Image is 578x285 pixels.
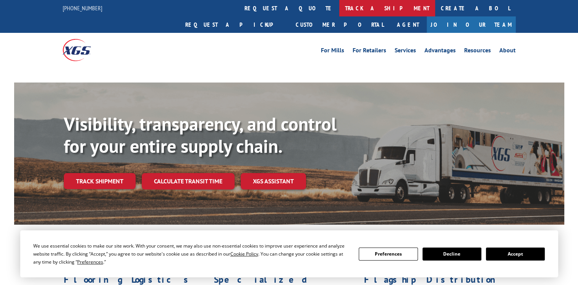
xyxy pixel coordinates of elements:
a: For Mills [321,47,344,56]
a: Agent [389,16,427,33]
a: XGS ASSISTANT [241,173,306,189]
a: About [499,47,516,56]
a: Request a pickup [180,16,290,33]
a: Track shipment [64,173,136,189]
b: Visibility, transparency, and control for your entire supply chain. [64,112,337,158]
div: We use essential cookies to make our site work. With your consent, we may also use non-essential ... [33,242,350,266]
span: Preferences [77,259,103,265]
a: Calculate transit time [142,173,235,189]
div: Cookie Consent Prompt [20,230,558,277]
span: Cookie Policy [230,251,258,257]
a: Join Our Team [427,16,516,33]
button: Preferences [359,248,418,261]
a: [PHONE_NUMBER] [63,4,102,12]
button: Decline [423,248,481,261]
button: Accept [486,248,545,261]
a: For Retailers [353,47,386,56]
a: Services [395,47,416,56]
a: Resources [464,47,491,56]
a: Advantages [424,47,456,56]
a: Customer Portal [290,16,389,33]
